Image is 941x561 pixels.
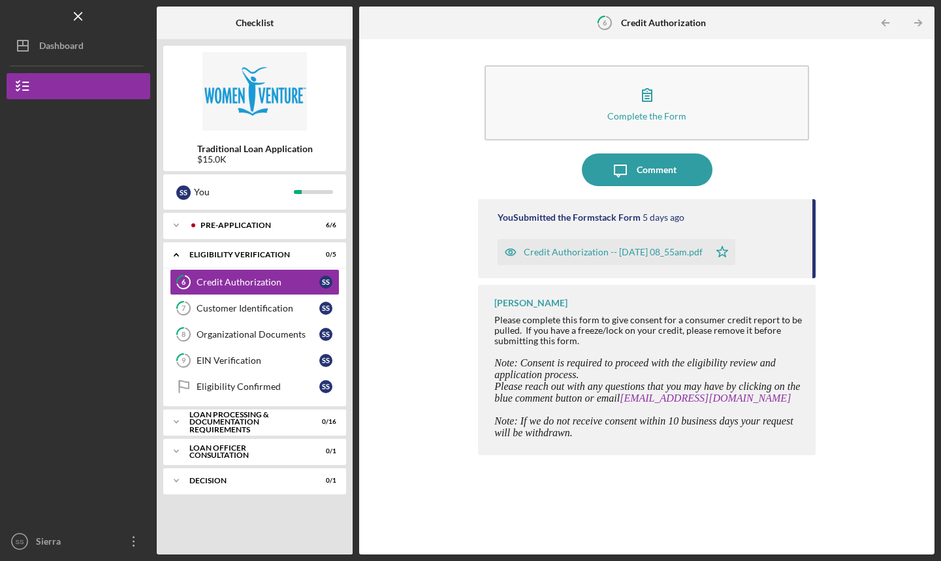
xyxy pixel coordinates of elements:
[494,298,567,308] div: [PERSON_NAME]
[494,315,803,346] div: Please complete this form to give consent for a consumer credit report to be pulled. If you have ...
[170,321,340,347] a: 8Organizational DocumentsSS
[582,153,712,186] button: Comment
[170,295,340,321] a: 7Customer IdentificationSS
[524,247,703,257] div: Credit Authorization -- [DATE] 08_55am.pdf
[643,212,684,223] time: 2025-08-29 12:55
[313,418,336,426] div: 0 / 16
[197,154,313,165] div: $15.0K
[319,354,332,367] div: S S
[494,415,793,438] span: Note: If we do not receive consent within 10 business days your request will be withdrawn.
[603,18,607,27] tspan: 6
[319,328,332,341] div: S S
[197,277,319,287] div: Credit Authorization
[319,276,332,289] div: S S
[620,393,791,404] a: [EMAIL_ADDRESS][DOMAIN_NAME]
[200,221,304,229] div: Pre-Application
[498,212,641,223] div: You Submitted the Formstack Form
[7,528,150,554] button: SSSierra [PERSON_NAME]
[176,185,191,200] div: S S
[182,330,185,339] tspan: 8
[16,538,24,545] text: SS
[170,374,340,400] a: Eligibility ConfirmedSS
[313,221,336,229] div: 6 / 6
[197,381,319,392] div: Eligibility Confirmed
[313,447,336,455] div: 0 / 1
[197,144,313,154] b: Traditional Loan Application
[319,380,332,393] div: S S
[621,18,706,28] b: Credit Authorization
[313,251,336,259] div: 0 / 5
[189,477,304,485] div: Decision
[194,181,294,203] div: You
[313,477,336,485] div: 0 / 1
[197,355,319,366] div: EIN Verification
[236,18,274,28] b: Checklist
[494,381,800,404] span: Please reach out with any questions that you may have by clicking on the blue comment button or e...
[170,347,340,374] a: 9EIN VerificationSS
[319,302,332,315] div: S S
[189,444,304,459] div: Loan Officer Consultation
[189,251,304,259] div: Eligibility Verification
[182,304,186,313] tspan: 7
[197,303,319,313] div: Customer Identification
[182,278,186,287] tspan: 6
[498,239,735,265] button: Credit Authorization -- [DATE] 08_55am.pdf
[170,269,340,295] a: 6Credit AuthorizationSS
[182,357,186,365] tspan: 9
[7,33,150,59] button: Dashboard
[485,65,809,140] button: Complete the Form
[39,33,84,62] div: Dashboard
[637,153,677,186] div: Comment
[189,411,304,434] div: Loan Processing & Documentation Requirements
[607,111,686,121] div: Complete the Form
[494,357,775,380] span: Note: Consent is required to proceed with the eligibility review and application process.
[197,329,319,340] div: Organizational Documents
[163,52,346,131] img: Product logo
